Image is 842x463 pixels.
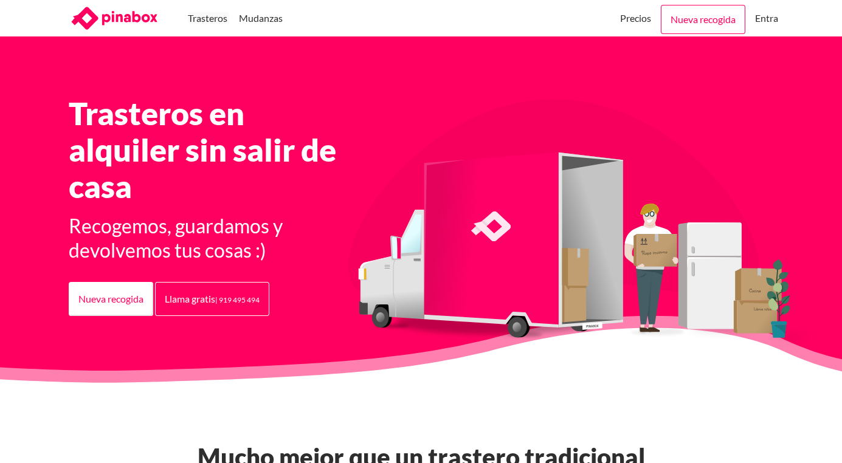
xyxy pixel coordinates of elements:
[155,282,269,316] a: Llama gratis| 919 495 494
[661,5,745,34] a: Nueva recogida
[69,95,356,204] h1: Trasteros en alquiler sin salir de casa
[215,295,260,304] small: | 919 495 494
[69,282,153,316] a: Nueva recogida
[69,214,356,262] h3: Recogemos, guardamos y devolvemos tus cosas :)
